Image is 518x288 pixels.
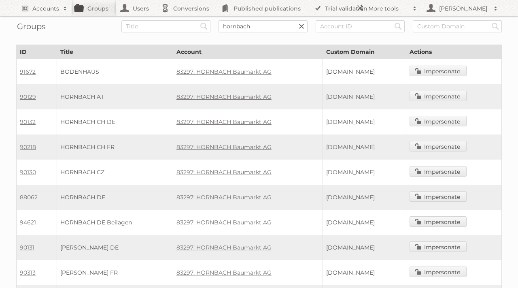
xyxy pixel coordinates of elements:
[323,260,406,285] td: [DOMAIN_NAME]
[368,4,409,13] h2: More tools
[57,185,173,210] td: HORNBACH DE
[57,260,173,285] td: [PERSON_NAME] FR
[20,219,36,226] a: 94621
[57,109,173,134] td: HORNBACH CH DE
[176,219,272,226] a: 83297: HORNBACH Baumarkt AG
[410,241,467,252] a: Impersonate
[410,141,467,151] a: Impersonate
[437,4,490,13] h2: [PERSON_NAME]
[410,267,467,277] a: Impersonate
[410,116,467,126] a: Impersonate
[489,20,501,32] input: Search
[20,169,36,176] a: 90130
[176,68,272,75] a: 83297: HORNBACH Baumarkt AG
[323,235,406,260] td: [DOMAIN_NAME]
[121,20,210,32] input: Title
[410,66,467,76] a: Impersonate
[176,169,272,176] a: 83297: HORNBACH Baumarkt AG
[57,45,173,59] th: Title
[410,166,467,177] a: Impersonate
[406,45,501,59] th: Actions
[198,20,210,32] input: Search
[32,4,59,13] h2: Accounts
[323,109,406,134] td: [DOMAIN_NAME]
[57,84,173,109] td: HORNBACH AT
[410,91,467,101] a: Impersonate
[176,244,272,251] a: 83297: HORNBACH Baumarkt AG
[323,160,406,185] td: [DOMAIN_NAME]
[57,160,173,185] td: HORNBACH CZ
[410,191,467,202] a: Impersonate
[323,134,406,160] td: [DOMAIN_NAME]
[20,269,36,276] a: 90313
[323,185,406,210] td: [DOMAIN_NAME]
[173,45,323,59] th: Account
[57,210,173,235] td: HORNBACH DE Beilagen
[176,194,272,201] a: 83297: HORNBACH Baumarkt AG
[20,194,38,201] a: 88062
[176,269,272,276] a: 83297: HORNBACH Baumarkt AG
[57,235,173,260] td: [PERSON_NAME] DE
[176,143,272,151] a: 83297: HORNBACH Baumarkt AG
[323,210,406,235] td: [DOMAIN_NAME]
[392,20,404,32] input: Search
[17,45,57,59] th: ID
[20,143,36,151] a: 90218
[323,45,406,59] th: Custom Domain
[20,68,36,75] a: 91672
[20,93,36,100] a: 90129
[410,216,467,227] a: Impersonate
[323,59,406,85] td: [DOMAIN_NAME]
[316,20,405,32] input: Account ID
[219,20,308,32] input: Account Name
[323,84,406,109] td: [DOMAIN_NAME]
[176,118,272,126] a: 83297: HORNBACH Baumarkt AG
[57,134,173,160] td: HORNBACH CH FR
[57,59,173,85] td: BODENHAUS
[176,93,272,100] a: 83297: HORNBACH Baumarkt AG
[20,118,36,126] a: 90132
[413,20,502,32] input: Custom Domain
[20,244,34,251] a: 90131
